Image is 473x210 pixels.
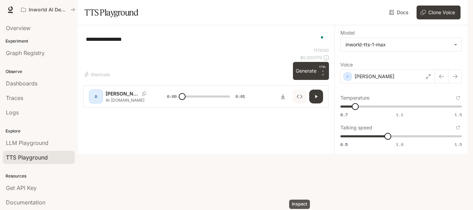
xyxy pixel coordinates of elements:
span: 1.0 [396,141,403,147]
span: 0.5 [340,141,348,147]
button: Download audio [276,90,290,103]
span: 1.5 [455,112,462,118]
button: Reset to default [454,94,462,102]
p: Inworld AI Demos [29,7,68,13]
p: Temperature [340,95,369,100]
button: GenerateCTRL +⏎ [293,62,329,80]
span: 1.1 [396,112,403,118]
p: Talking speed [340,125,372,130]
a: Docs [388,6,411,19]
p: $ 0.000170 [300,55,322,61]
p: Model [340,30,355,35]
span: 0.7 [340,112,348,118]
div: inworld-tts-1-max [341,38,462,51]
textarea: To enrich screen reader interactions, please activate Accessibility in Grammarly extension settings [86,35,326,43]
p: Voice [340,62,353,67]
p: CTRL + [319,65,326,73]
div: Inspect [289,200,310,209]
button: Reset to default [454,124,462,131]
button: All workspaces [18,3,78,17]
div: D [90,91,101,102]
h1: TTS Playground [84,6,138,19]
span: 1.5 [455,141,462,147]
p: [PERSON_NAME] [355,73,394,80]
p: At [DOMAIN_NAME] [106,97,150,103]
p: [PERSON_NAME] [106,90,139,97]
p: 17 / 1000 [313,47,329,53]
button: Copy Voice ID [139,92,149,96]
span: 0:00 [167,93,177,100]
div: inworld-tts-1-max [346,41,450,48]
button: Inspect [293,90,306,103]
button: Clone Voice [417,6,461,19]
p: ⏎ [319,65,326,77]
span: 0:01 [235,93,245,100]
button: Shortcuts [83,69,113,80]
